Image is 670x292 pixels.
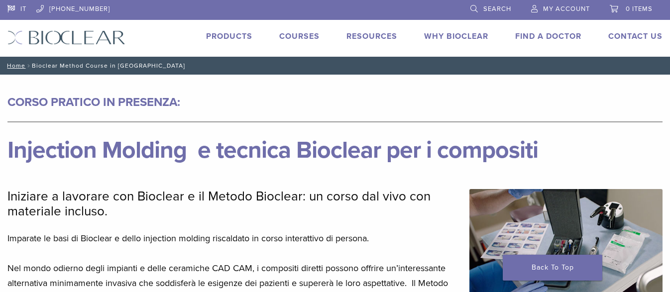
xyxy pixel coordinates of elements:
a: Resources [346,31,397,41]
a: Home [4,62,25,69]
span: / [25,63,32,68]
a: Courses [279,31,320,41]
strong: CORSO PRATICO IN PRESENZA: [7,95,180,109]
img: Bioclear [7,30,125,45]
span: Search [483,5,511,13]
span: 0 items [626,5,653,13]
a: Products [206,31,252,41]
span: My Account [543,5,590,13]
a: Why Bioclear [424,31,488,41]
a: Contact Us [608,31,663,41]
a: Back To Top [503,255,602,281]
p: Iniziare a lavorare con Bioclear e il Metodo Bioclear: un corso dal vivo con materiale incluso. [7,189,457,219]
h1: Injection Molding e tecnica Bioclear per i compositi [7,138,663,162]
a: Find A Doctor [515,31,581,41]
